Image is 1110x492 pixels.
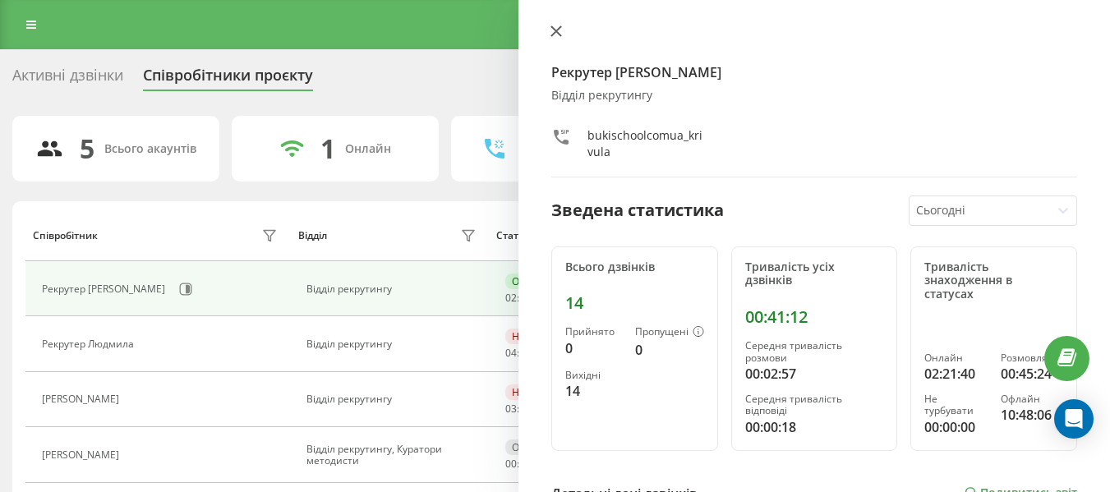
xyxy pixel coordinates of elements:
[551,62,1077,82] h4: Рекрутер [PERSON_NAME]
[745,393,884,417] div: Середня тривалість відповіді
[1054,399,1094,439] div: Open Intercom Messenger
[80,133,94,164] div: 5
[12,67,123,92] div: Активні дзвінки
[565,381,622,401] div: 14
[306,283,480,295] div: Відділ рекрутингу
[42,283,169,295] div: Рекрутер [PERSON_NAME]
[505,457,517,471] span: 00
[745,260,884,288] div: Тривалість усіх дзвінків
[924,352,987,364] div: Онлайн
[565,293,704,313] div: 14
[33,230,98,241] div: Співробітник
[104,142,196,156] div: Всього акаунтів
[745,417,884,437] div: 00:00:18
[924,364,987,384] div: 02:21:40
[635,340,704,360] div: 0
[745,307,884,327] div: 00:41:12
[298,230,327,241] div: Відділ
[587,127,705,160] div: bukischoolcomua_krivula
[505,402,517,416] span: 03
[1001,352,1063,364] div: Розмовляє
[306,338,480,350] div: Відділ рекрутингу
[505,439,558,455] div: Офлайн
[306,393,480,405] div: Відділ рекрутингу
[924,393,987,417] div: Не турбувати
[42,338,138,350] div: Рекрутер Людмила
[924,260,1063,301] div: Тривалість знаходження в статусах
[505,347,545,359] div: : :
[505,458,545,470] div: : :
[745,364,884,384] div: 00:02:57
[505,329,583,344] div: Не турбувати
[505,292,545,304] div: : :
[306,444,480,467] div: Відділ рекрутингу, Куратори методисти
[1001,405,1063,425] div: 10:48:06
[496,230,528,241] div: Статус
[143,67,313,92] div: Співробітники проєкту
[745,340,884,364] div: Середня тривалість розмови
[565,260,704,274] div: Всього дзвінків
[551,89,1077,103] div: Відділ рекрутингу
[320,133,335,164] div: 1
[42,393,123,405] div: [PERSON_NAME]
[42,449,123,461] div: [PERSON_NAME]
[505,291,517,305] span: 02
[635,326,704,339] div: Пропущені
[1001,364,1063,384] div: 00:45:24
[505,274,557,289] div: Онлайн
[505,403,545,415] div: : :
[1001,393,1063,405] div: Офлайн
[345,142,391,156] div: Онлайн
[565,370,622,381] div: Вихідні
[565,326,622,338] div: Прийнято
[505,384,583,400] div: Не турбувати
[565,338,622,358] div: 0
[924,417,987,437] div: 00:00:00
[551,198,724,223] div: Зведена статистика
[505,346,517,360] span: 04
